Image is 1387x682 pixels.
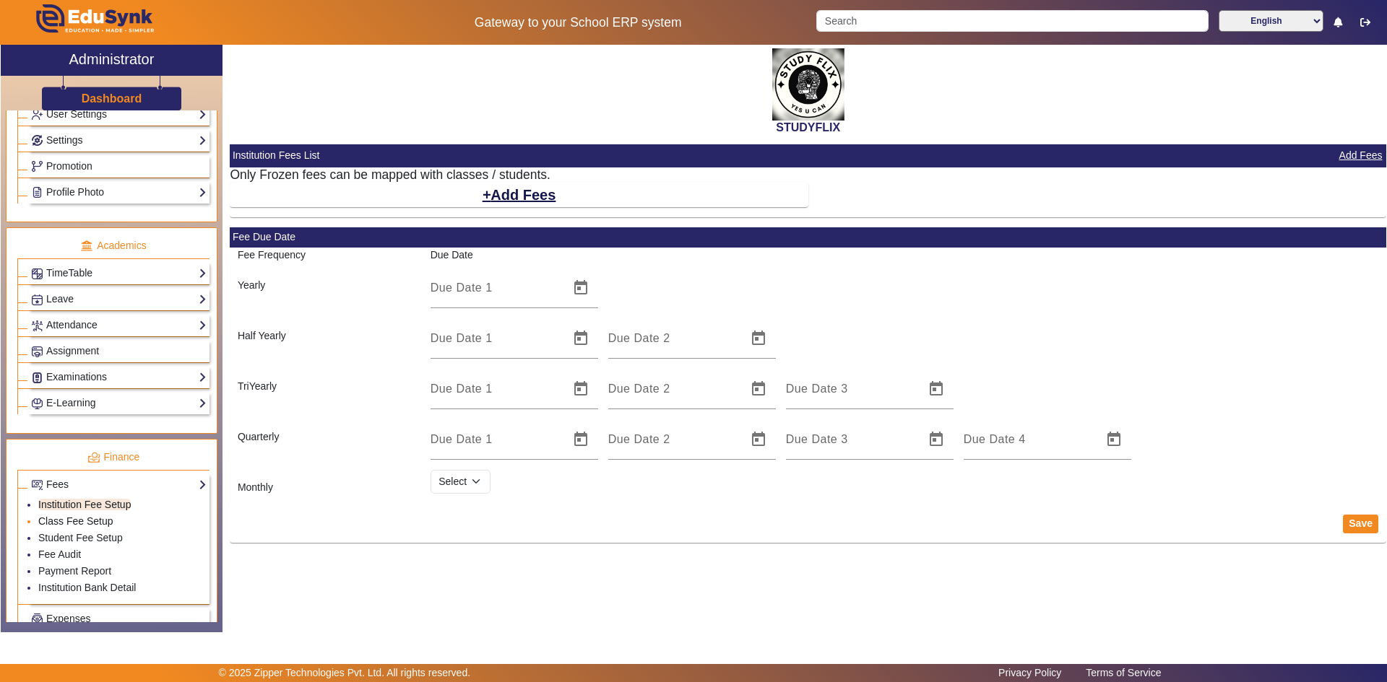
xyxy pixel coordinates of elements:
a: Privacy Policy [991,663,1068,682]
img: Assignments.png [32,346,43,357]
p: Finance [17,450,209,465]
a: Class Fee Setup [38,515,113,527]
mat-label: TriYearly [238,380,277,392]
mat-label: Due Date 1 [431,382,493,395]
mat-label: Due Date 1 [431,332,493,344]
button: Open calendar [563,372,598,406]
a: Institution Fee Setup [38,499,131,510]
mat-label: Quarterly [238,431,280,442]
button: Save [1343,515,1378,533]
a: Payment Report [38,565,111,577]
a: Promotion [31,158,207,175]
button: Open calendar [563,422,598,457]
h3: Dashboard [82,92,142,105]
a: Fee Audit [38,548,81,560]
mat-label: Due Date 3 [786,433,848,445]
p: © 2025 Zipper Technologies Pvt. Ltd. All rights reserved. [219,665,471,681]
mat-label: Due Date 4 [964,433,1026,445]
div: Due Date [423,248,1386,263]
h2: Administrator [69,51,155,68]
a: Assignment [31,343,207,359]
mat-card-header: Fee Due Date [230,227,1386,248]
button: Open calendar [919,422,954,457]
mat-label: Due Date 1 [431,281,493,294]
mat-label: Due Date 1 [431,433,493,445]
button: Add Fees [1338,147,1384,165]
mat-label: Due Date 3 [786,382,848,395]
a: Expenses [31,611,207,627]
img: academic.png [80,240,93,253]
img: 71dce94a-bed6-4ff3-a9ed-96170f5a9cb7 [772,48,844,121]
input: Search [816,10,1208,32]
a: Institution Bank Detail [38,582,136,593]
mat-card-header: Institution Fees List [230,144,1386,167]
a: Dashboard [81,91,143,106]
span: Promotion [46,160,92,172]
button: Open calendar [741,372,776,406]
mat-label: Due Date 2 [608,433,670,445]
img: Branchoperations.png [32,161,43,172]
mat-label: Due Date 2 [608,332,670,344]
span: Assignment [46,345,99,357]
a: Administrator [1,45,222,76]
a: Terms of Service [1079,663,1168,682]
span: Expenses [46,613,90,624]
mat-label: Half Yearly [238,330,286,341]
button: Open calendar [741,422,776,457]
img: Payroll.png [32,613,43,624]
button: Add Fees [481,183,558,207]
button: Open calendar [563,321,598,356]
mat-label: Monthly [238,481,273,493]
p: Academics [17,238,209,253]
button: Open calendar [563,271,598,305]
button: Open calendar [741,321,776,356]
img: finance.png [87,451,100,464]
mat-label: Due Date 2 [608,382,670,395]
h5: Gateway to your School ERP system [355,15,801,30]
h5: Only Frozen fees can be mapped with classes / students. [230,167,1386,183]
mat-label: Yearly [238,279,265,291]
button: Open calendar [1097,422,1131,457]
h2: STUDYFLIX [230,121,1386,134]
div: Fee Frequency [230,248,423,263]
a: Student Fee Setup [38,532,123,543]
button: Open calendar [919,372,954,406]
